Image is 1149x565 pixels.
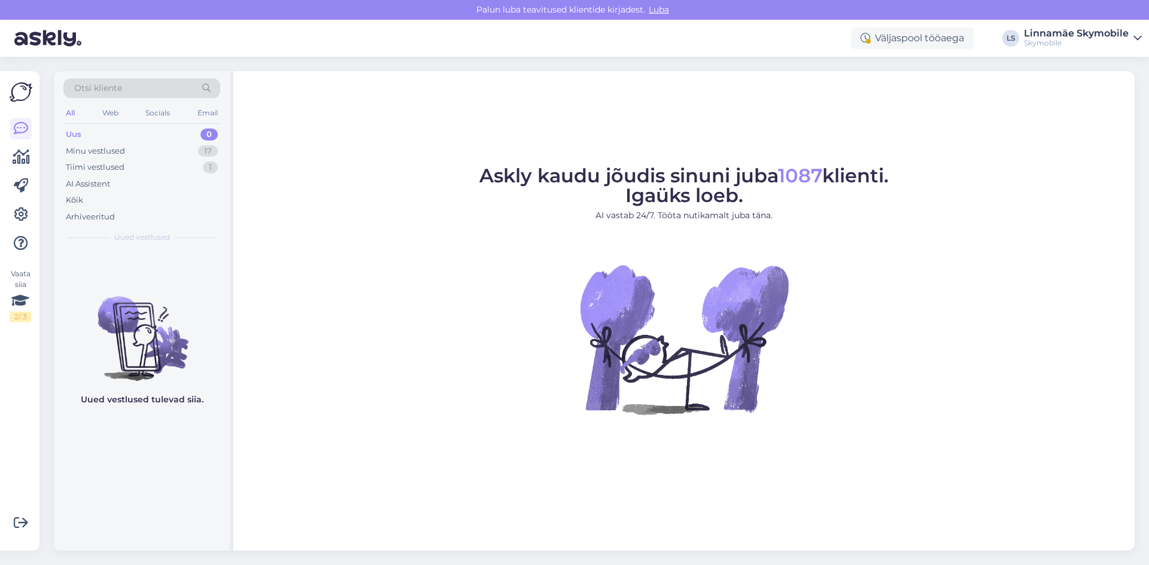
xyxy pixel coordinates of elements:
[479,164,889,207] span: Askly kaudu jõudis sinuni juba klienti. Igaüks loeb.
[66,129,81,141] div: Uus
[645,4,673,15] span: Luba
[74,82,122,94] span: Otsi kliente
[10,81,32,103] img: Askly Logo
[200,129,218,141] div: 0
[198,145,218,157] div: 17
[54,275,230,383] img: No chats
[195,105,220,121] div: Email
[1024,29,1142,48] a: Linnamäe SkymobileSkymobile
[63,105,77,121] div: All
[1024,38,1129,48] div: Skymobile
[143,105,172,121] div: Socials
[66,145,125,157] div: Minu vestlused
[10,311,31,322] div: 2 / 3
[66,211,115,223] div: Arhiveeritud
[1002,30,1019,47] div: LS
[66,194,83,206] div: Kõik
[203,161,218,173] div: 1
[576,231,792,447] img: No Chat active
[114,232,170,243] span: Uued vestlused
[66,178,110,190] div: AI Assistent
[1024,29,1129,38] div: Linnamäe Skymobile
[778,164,822,187] span: 1087
[81,393,203,406] p: Uued vestlused tulevad siia.
[100,105,121,121] div: Web
[66,161,124,173] div: Tiimi vestlused
[851,28,974,49] div: Väljaspool tööaega
[10,268,31,322] div: Vaata siia
[479,209,889,222] p: AI vastab 24/7. Tööta nutikamalt juba täna.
